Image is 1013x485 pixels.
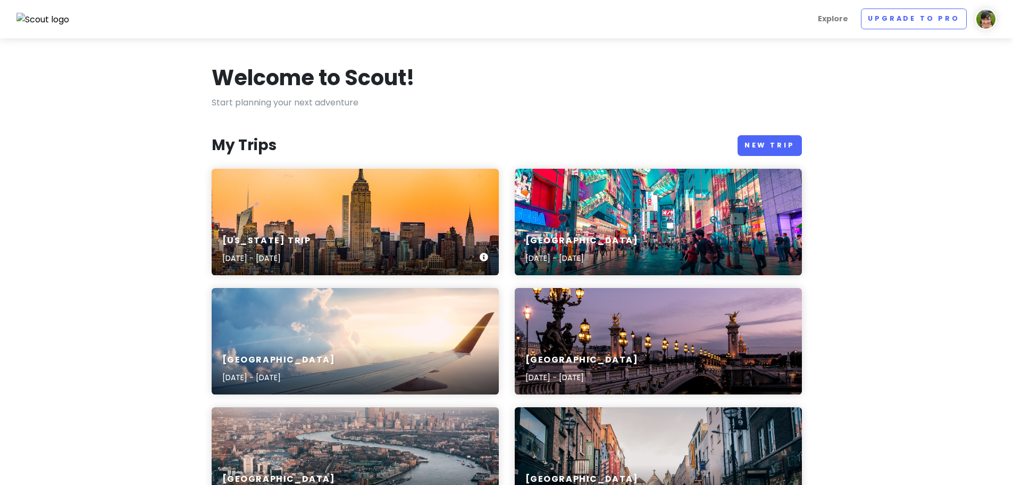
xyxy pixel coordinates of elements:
h6: [GEOGRAPHIC_DATA] [222,474,336,485]
h6: [GEOGRAPHIC_DATA] [525,235,639,246]
h1: Welcome to Scout! [212,64,415,92]
p: [DATE] - [DATE] [222,372,336,383]
p: [DATE] - [DATE] [222,252,311,264]
a: people walking on road near well-lit buildings[GEOGRAPHIC_DATA][DATE] - [DATE] [515,169,802,275]
h6: [GEOGRAPHIC_DATA] [222,355,336,366]
h3: My Trips [212,136,277,155]
a: Upgrade to Pro [861,9,967,29]
p: [DATE] - [DATE] [525,252,639,264]
h6: [GEOGRAPHIC_DATA] [525,474,639,485]
p: Start planning your next adventure [212,96,802,110]
p: [DATE] - [DATE] [525,372,639,383]
h6: [US_STATE] Trip [222,235,311,246]
a: landscape photo of New York Empire State Building[US_STATE] Trip[DATE] - [DATE] [212,169,499,275]
a: bridge during night time[GEOGRAPHIC_DATA][DATE] - [DATE] [515,288,802,394]
a: Explore [814,9,852,29]
h6: [GEOGRAPHIC_DATA] [525,355,639,366]
a: aerial photography of airliner[GEOGRAPHIC_DATA][DATE] - [DATE] [212,288,499,394]
img: User profile [975,9,997,30]
a: New Trip [738,135,802,156]
img: Scout logo [16,13,70,27]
